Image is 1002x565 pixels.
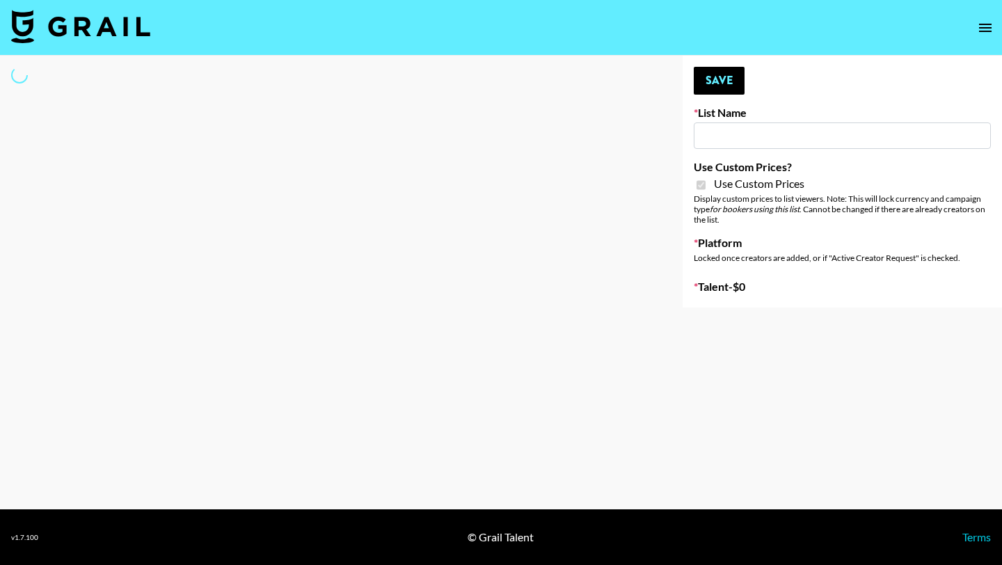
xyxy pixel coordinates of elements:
a: Terms [962,530,991,543]
button: Save [694,67,745,95]
em: for bookers using this list [710,204,800,214]
div: Locked once creators are added, or if "Active Creator Request" is checked. [694,253,991,263]
div: v 1.7.100 [11,533,38,542]
div: Display custom prices to list viewers. Note: This will lock currency and campaign type . Cannot b... [694,193,991,225]
label: Talent - $ 0 [694,280,991,294]
span: Use Custom Prices [714,177,804,191]
div: © Grail Talent [468,530,534,544]
label: Platform [694,236,991,250]
label: Use Custom Prices? [694,160,991,174]
label: List Name [694,106,991,120]
img: Grail Talent [11,10,150,43]
button: open drawer [971,14,999,42]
